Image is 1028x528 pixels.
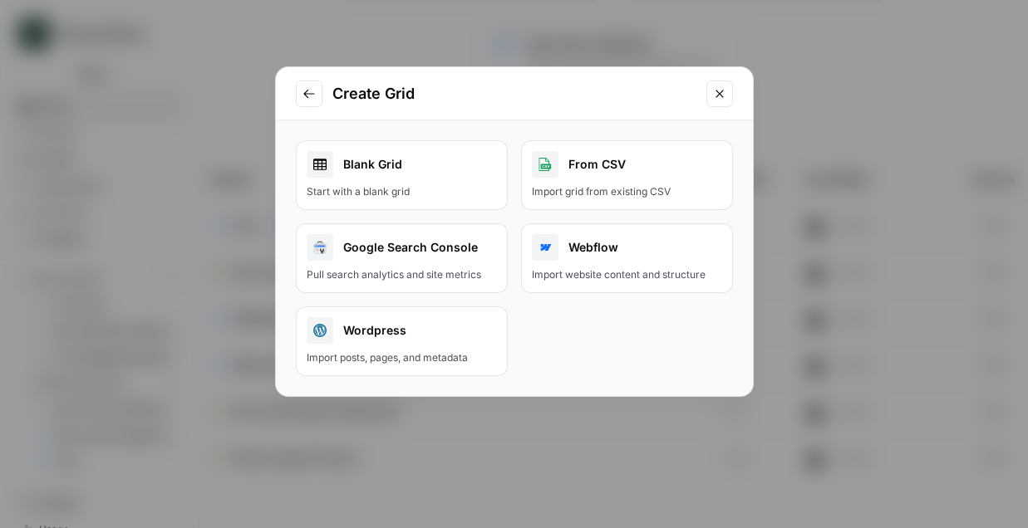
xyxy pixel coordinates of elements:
[307,234,497,261] div: Google Search Console
[521,140,733,210] button: From CSVImport grid from existing CSV
[532,151,722,178] div: From CSV
[307,267,497,282] div: Pull search analytics and site metrics
[307,317,497,344] div: Wordpress
[532,267,722,282] div: Import website content and structure
[332,82,696,105] h2: Create Grid
[307,184,497,199] div: Start with a blank grid
[296,306,508,376] button: WordpressImport posts, pages, and metadata
[296,81,322,107] button: Go to previous step
[532,234,722,261] div: Webflow
[296,223,508,293] button: Google Search ConsolePull search analytics and site metrics
[706,81,733,107] button: Close modal
[296,140,508,210] a: Blank GridStart with a blank grid
[521,223,733,293] button: WebflowImport website content and structure
[307,350,497,365] div: Import posts, pages, and metadata
[532,184,722,199] div: Import grid from existing CSV
[307,151,497,178] div: Blank Grid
